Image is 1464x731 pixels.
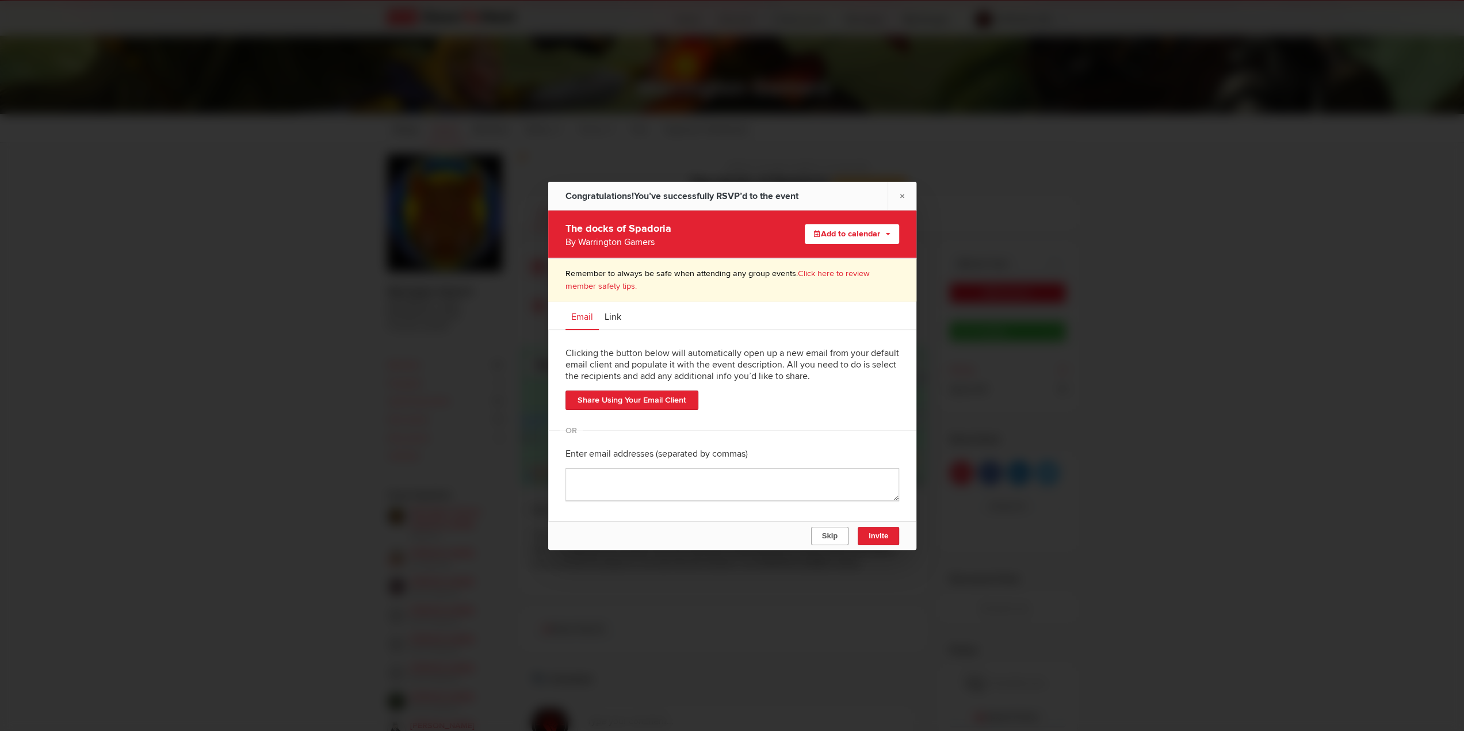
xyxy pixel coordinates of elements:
button: Skip [811,527,848,545]
div: The docks of Spadoria [565,219,766,249]
div: You’ve successfully RSVP’d to the event [565,182,798,211]
span: Invite [869,531,888,540]
span: Skip [821,531,837,540]
a: Link [599,301,627,330]
button: Invite [858,527,899,545]
span: Email [571,311,593,323]
a: × [888,182,916,210]
a: Email [565,301,599,330]
div: Clicking the button below will automatically open up a new email from your default email client a... [565,339,899,391]
span: Congratulations! [565,190,634,202]
a: Share Using Your Email Client [565,391,698,410]
span: Link [605,311,621,323]
p: Remember to always be safe when attending any group events. [565,267,899,292]
button: Add to calendar [805,224,899,244]
div: By Warrington Gamers [565,235,766,249]
a: Click here to review member safety tips. [565,269,870,291]
div: Enter email addresses (separated by commas) [565,439,899,468]
span: OR [560,430,583,431]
